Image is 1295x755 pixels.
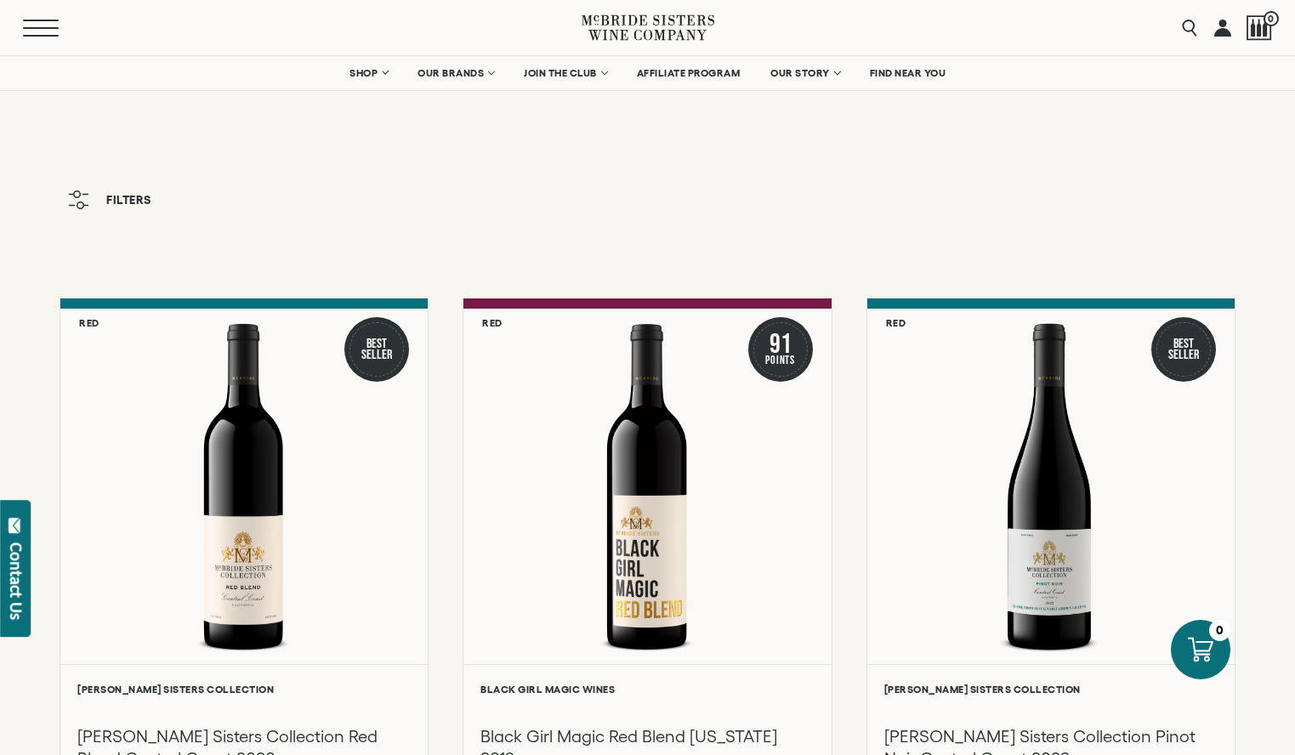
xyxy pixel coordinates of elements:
span: JOIN THE CLUB [524,67,597,79]
a: OUR BRANDS [406,56,504,90]
h6: Red [886,317,906,328]
span: SHOP [349,67,378,79]
h6: Red [79,317,99,328]
span: OUR STORY [770,67,830,79]
div: 0 [1209,620,1230,641]
a: FIND NEAR YOU [859,56,957,90]
button: Filters [60,182,160,218]
span: 0 [1264,11,1279,26]
a: SHOP [338,56,398,90]
span: Filters [106,194,151,206]
span: AFFILIATE PROGRAM [637,67,741,79]
button: Mobile Menu Trigger [23,20,84,37]
span: FIND NEAR YOU [870,67,946,79]
div: Contact Us [8,542,25,620]
a: JOIN THE CLUB [513,56,617,90]
a: OUR STORY [759,56,850,90]
h6: [PERSON_NAME] Sisters Collection [884,684,1218,695]
a: AFFILIATE PROGRAM [626,56,752,90]
h6: Red [482,317,503,328]
h6: [PERSON_NAME] Sisters Collection [77,684,411,695]
span: OUR BRANDS [417,67,484,79]
h6: Black Girl Magic Wines [480,684,814,695]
